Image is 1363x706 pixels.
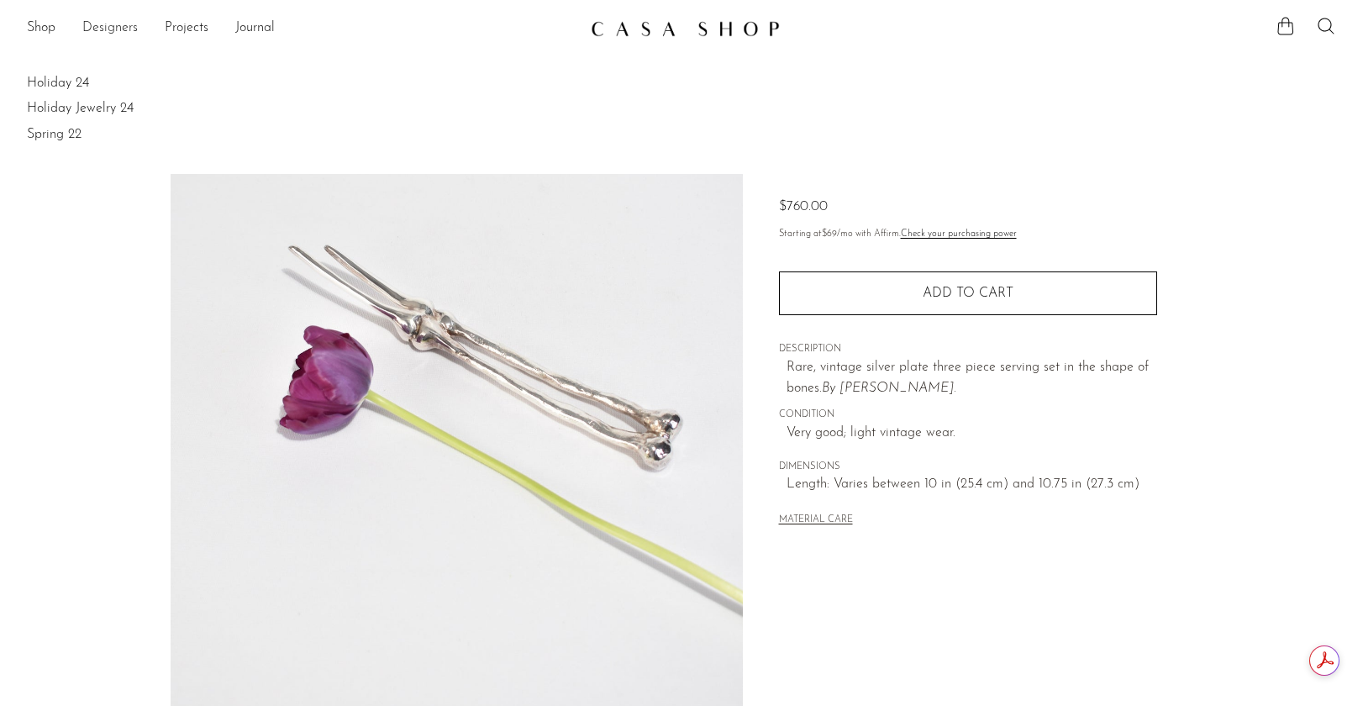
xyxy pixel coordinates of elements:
[779,514,853,527] button: MATERIAL CARE
[27,99,1336,118] a: Holiday Jewelry 24
[27,14,577,43] nav: Desktop navigation
[779,271,1157,315] button: Add to cart
[27,14,577,43] ul: NEW HEADER MENU
[235,18,275,40] a: Journal
[27,74,1336,92] a: Holiday 24
[923,286,1013,302] span: Add to cart
[787,361,1149,396] span: Rare, vintage silver plate three piece serving set in the shape of bones.
[954,382,956,395] em: .
[822,229,837,239] span: $69
[779,408,1157,423] span: CONDITION
[165,18,208,40] a: Projects
[787,474,1157,496] span: Length: Varies between 10 in (25.4 cm) and 10.75 in (27.3 cm)
[27,125,1336,144] a: Spring 22
[839,382,954,395] em: [PERSON_NAME]
[779,342,1157,357] span: DESCRIPTION
[822,382,835,395] em: By
[779,227,1157,242] p: Starting at /mo with Affirm.
[779,200,828,213] span: $760.00
[901,229,1017,239] a: Check your purchasing power - Learn more about Affirm Financing (opens in modal)
[787,423,1157,445] span: Very good; light vintage wear.
[779,460,1157,475] span: DIMENSIONS
[82,18,138,40] a: Designers
[27,18,55,40] a: Shop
